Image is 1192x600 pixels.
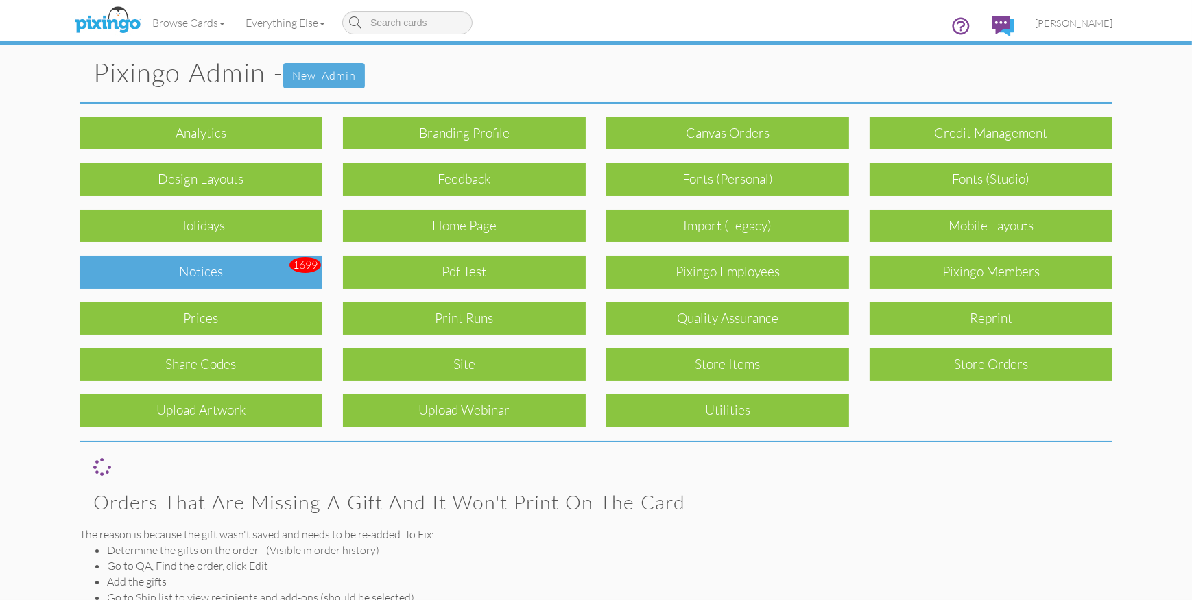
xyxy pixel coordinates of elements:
div: Holidays [80,210,322,242]
div: Pdf test [343,256,586,288]
li: Go to QA, Find the order, click Edit [107,558,1112,574]
a: New admin [283,63,365,88]
div: Utilities [606,394,849,427]
div: Share Codes [80,348,322,381]
div: Branding profile [343,117,586,149]
div: Pixingo Employees [606,256,849,288]
img: comments.svg [992,16,1014,36]
div: Credit Management [870,117,1112,149]
img: pixingo logo [71,3,144,38]
div: Analytics [80,117,322,149]
div: Canvas Orders [606,117,849,149]
div: Notices [80,256,322,288]
div: reprint [870,302,1112,335]
div: Prices [80,302,322,335]
div: Upload Webinar [343,394,586,427]
a: Everything Else [235,5,335,40]
div: 1699 [289,257,321,273]
span: [PERSON_NAME] [1035,17,1112,29]
div: Upload Artwork [80,394,322,427]
a: [PERSON_NAME] [1025,5,1123,40]
input: Search cards [342,11,473,34]
div: Pixingo Members [870,256,1112,288]
li: Determine the gifts on the order - (Visible in order history) [107,542,1112,558]
a: Browse Cards [142,5,235,40]
li: Add the gifts [107,574,1112,590]
div: Import (legacy) [606,210,849,242]
div: Print Runs [343,302,586,335]
h1: Pixingo Admin - [93,58,1112,88]
div: Store Orders [870,348,1112,381]
div: Fonts (Personal) [606,163,849,195]
div: Mobile layouts [870,210,1112,242]
div: Store Items [606,348,849,381]
div: Fonts (Studio) [870,163,1112,195]
div: Design Layouts [80,163,322,195]
div: Home Page [343,210,586,242]
div: Site [343,348,586,381]
div: Quality Assurance [606,302,849,335]
div: The reason is because the gift wasn't saved and needs to be re-added. To Fix: [80,527,1112,542]
div: Feedback [343,163,586,195]
h2: Orders that are missing a gift and it won't print on the card [93,492,1099,514]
